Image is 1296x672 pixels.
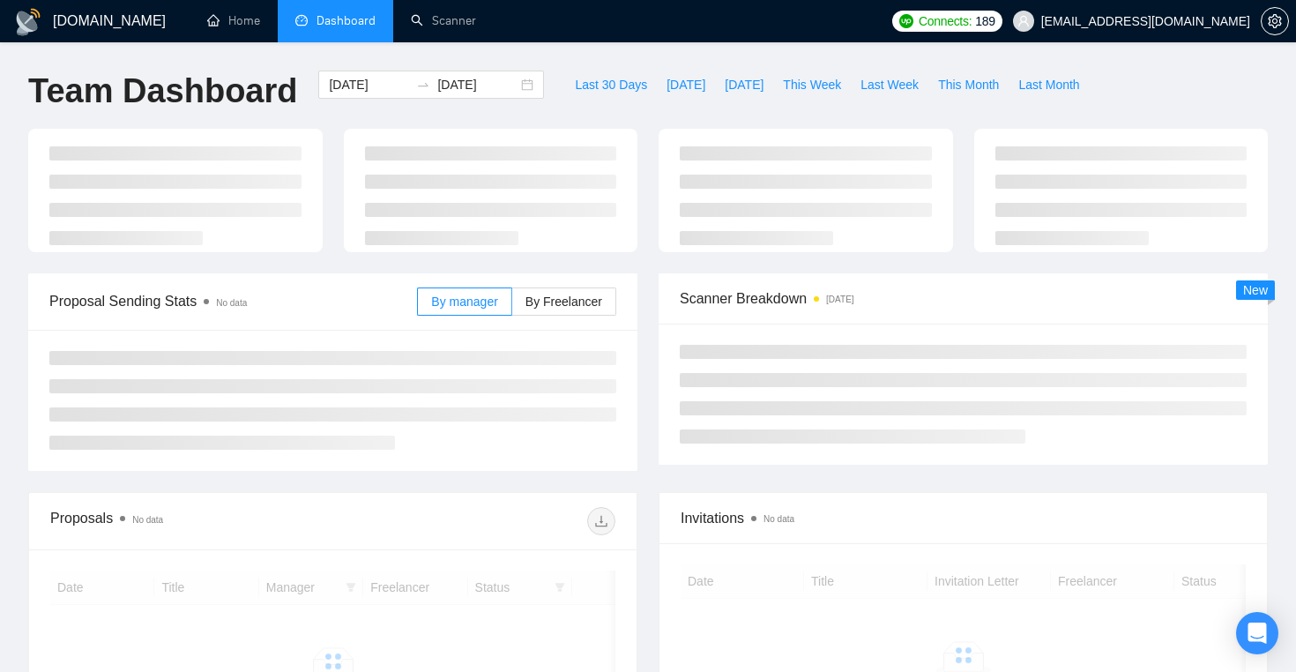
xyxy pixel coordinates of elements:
span: New [1243,283,1268,297]
span: swap-right [416,78,430,92]
span: Last 30 Days [575,75,647,94]
span: Connects: [919,11,972,31]
h1: Team Dashboard [28,71,297,112]
button: [DATE] [715,71,773,99]
input: Start date [329,75,409,94]
button: This Week [773,71,851,99]
button: Last 30 Days [565,71,657,99]
img: upwork-logo.png [899,14,913,28]
span: dashboard [295,14,308,26]
button: setting [1261,7,1289,35]
span: Last Month [1018,75,1079,94]
span: Proposal Sending Stats [49,290,417,312]
span: Scanner Breakdown [680,287,1247,310]
span: No data [132,515,163,525]
span: [DATE] [667,75,705,94]
button: Last Month [1009,71,1089,99]
span: 189 [975,11,994,31]
span: setting [1262,14,1288,28]
time: [DATE] [826,295,853,304]
img: logo [14,8,42,36]
a: setting [1261,14,1289,28]
span: to [416,78,430,92]
span: user [1017,15,1030,27]
span: This Month [938,75,999,94]
span: This Week [783,75,841,94]
span: No data [216,298,247,308]
div: Proposals [50,507,333,535]
button: Last Week [851,71,928,99]
a: homeHome [207,13,260,28]
span: [DATE] [725,75,763,94]
span: By Freelancer [525,295,602,309]
span: Invitations [681,507,1246,529]
button: [DATE] [657,71,715,99]
div: Open Intercom Messenger [1236,612,1278,654]
a: searchScanner [411,13,476,28]
span: No data [763,514,794,524]
span: Dashboard [317,13,376,28]
span: By manager [431,295,497,309]
span: Last Week [860,75,919,94]
button: This Month [928,71,1009,99]
input: End date [437,75,518,94]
